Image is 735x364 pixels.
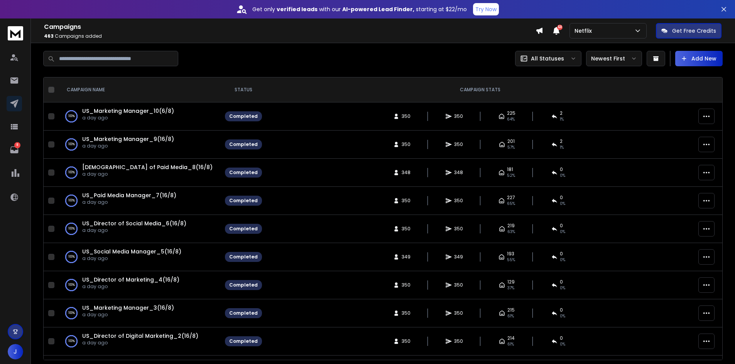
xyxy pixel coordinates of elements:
span: 1 % [560,116,564,122]
span: 349 [454,254,463,260]
span: 193 [507,251,514,257]
span: 0 [560,279,563,285]
p: Get only with our starting at $22/mo [252,5,467,13]
a: US_Director of Digital Marketing_2(16/8) [82,332,198,340]
span: 0 % [560,173,565,179]
span: 350 [454,226,463,232]
span: 61 % [507,341,514,347]
strong: AI-powered Lead Finder, [342,5,414,13]
td: 100%US_Director of Marketing_4(16/8)a day ago [57,271,220,299]
p: 100 % [68,141,75,148]
p: 100 % [68,309,75,317]
span: 50 [557,25,563,30]
span: 0 % [560,201,565,207]
span: 348 [402,169,411,176]
td: 100%US_Director of Digital Marketing_2(16/8)a day ago [57,327,220,356]
div: Completed [229,169,258,176]
span: 129 [507,279,515,285]
span: 219 [507,223,515,229]
span: 1 % [560,144,564,151]
span: 350 [454,198,463,204]
button: Get Free Credits [656,23,721,39]
span: 0 [560,223,563,229]
span: 37 % [507,285,514,291]
span: 0 [560,166,563,173]
span: 350 [454,338,463,344]
span: 350 [402,198,411,204]
th: CAMPAIGN NAME [57,77,220,102]
p: All Statuses [531,55,564,62]
span: 63 % [507,229,515,235]
span: 350 [402,282,411,288]
div: Completed [229,310,258,316]
span: US_Paid Media Manager_7(16/8) [82,191,176,199]
span: 225 [507,110,515,116]
p: 100 % [68,197,75,205]
div: Completed [229,198,258,204]
span: 350 [402,141,411,148]
span: 52 % [507,173,515,179]
td: 100%US_Director of Social Media_6(16/8)a day ago [57,215,220,243]
p: Get Free Credits [672,27,716,35]
span: 215 [507,307,515,313]
button: J [8,344,23,359]
div: Completed [229,282,258,288]
span: US_Marketing Manager_3(16/8) [82,304,174,312]
span: 0 [560,307,563,313]
a: US_Director of Marketing_4(16/8) [82,276,179,283]
td: 100%US_Marketing Manager_3(16/8)a day ago [57,299,220,327]
button: Try Now [473,3,499,15]
span: 350 [402,113,411,119]
p: 100 % [68,253,75,261]
th: STATUS [220,77,267,102]
span: 0 % [560,313,565,319]
img: logo [8,26,23,40]
span: 0 % [560,285,565,291]
a: US_Director of Social Media_6(16/8) [82,220,186,227]
span: 64 % [507,116,515,122]
a: 8 [7,142,22,158]
span: 0 % [560,257,565,263]
a: [DEMOGRAPHIC_DATA] of Paid Media_8(16/8) [82,163,213,171]
span: 0 [560,251,563,257]
td: 100%US_Marketing Manager_9(16/8)a day ago [57,131,220,159]
p: Try Now [475,5,497,13]
span: 181 [507,166,513,173]
span: 350 [454,310,463,316]
span: 61 % [507,313,514,319]
td: 100%US_Social Media Manager_5(16/8)a day ago [57,243,220,271]
p: 100 % [68,169,75,176]
span: 201 [507,138,515,144]
div: Completed [229,141,258,148]
button: Add New [675,51,723,66]
span: 0 [560,195,563,201]
a: US_Marketing Manager_9(16/8) [82,135,174,143]
p: 100 % [68,281,75,289]
a: US_Marketing Manager_10(6/8) [82,107,174,115]
p: 100 % [68,112,75,120]
span: 463 [44,33,54,39]
p: a day ago [82,143,174,149]
strong: verified leads [277,5,318,13]
p: a day ago [82,199,176,205]
p: a day ago [82,312,174,318]
p: a day ago [82,115,174,121]
span: 350 [454,282,463,288]
div: Completed [229,254,258,260]
p: a day ago [82,171,213,177]
span: 0 % [560,341,565,347]
a: US_Social Media Manager_5(16/8) [82,248,181,255]
p: 8 [14,142,20,148]
p: Netflix [574,27,595,35]
p: 100 % [68,337,75,345]
p: a day ago [82,340,198,346]
span: 350 [402,310,411,316]
button: Newest First [586,51,642,66]
p: a day ago [82,255,181,262]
